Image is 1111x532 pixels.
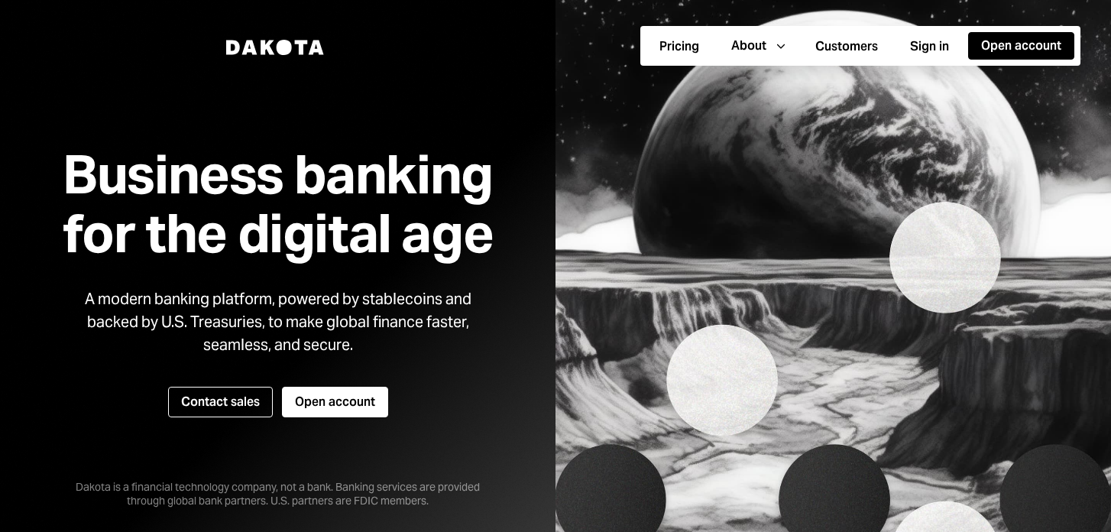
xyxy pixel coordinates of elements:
h1: Business banking for the digital age [44,145,512,263]
button: Pricing [646,33,712,60]
button: About [718,32,796,60]
button: Contact sales [168,387,273,417]
a: Sign in [897,31,962,61]
div: Dakota is a financial technology company, not a bank. Banking services are provided through globa... [49,456,507,508]
button: Sign in [897,33,962,60]
div: A modern banking platform, powered by stablecoins and backed by U.S. Treasuries, to make global f... [72,287,484,356]
button: Open account [282,387,388,417]
a: Customers [802,31,891,61]
button: Open account [968,32,1074,60]
div: About [731,37,766,54]
button: Customers [802,33,891,60]
a: Pricing [646,31,712,61]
